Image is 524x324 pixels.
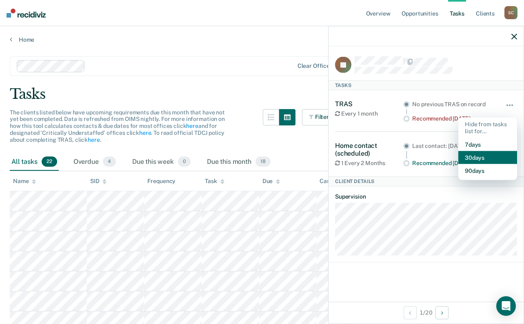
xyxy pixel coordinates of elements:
dt: Supervision [335,193,517,200]
button: Filters [302,109,345,125]
div: Overdue [72,153,118,171]
button: 90 days [458,164,517,177]
img: Recidiviz [7,9,46,18]
div: Hide from tasks list for... [458,117,517,138]
a: Home [10,36,514,43]
div: Due this week [131,153,192,171]
div: Case Type [320,178,354,185]
button: 7 days [458,138,517,151]
span: 18 [255,156,271,167]
div: Task [205,178,224,185]
a: here [139,130,151,136]
div: Recommended [DATE] [412,115,494,122]
span: 4 [103,156,116,167]
div: Last contact: [DATE] [412,142,494,149]
div: Due [262,178,280,185]
div: S C [504,6,517,19]
div: No previous TRAS on record [412,101,494,107]
div: Recommended [DATE] [412,159,494,166]
div: TRAS [335,100,403,107]
div: SID [90,178,107,185]
a: here [186,123,198,129]
button: Next Client [435,306,449,319]
button: 30 days [458,151,517,164]
div: Due this month [205,153,272,171]
div: Every 1 month [335,110,403,117]
div: Client Details [329,177,524,186]
div: Tasks [329,80,524,90]
div: Home contact (scheduled) [335,141,403,157]
div: 1 / 20 [329,302,524,323]
div: All tasks [10,153,59,171]
div: 1 Every 2 Months [335,160,403,167]
span: 22 [42,156,57,167]
span: 0 [178,156,191,167]
button: Previous Client [404,306,417,319]
div: Clear officers [298,63,335,69]
span: The clients listed below have upcoming requirements due this month that have not yet been complet... [10,109,225,143]
div: Tasks [10,86,514,103]
div: Frequency [147,178,175,185]
div: Open Intercom Messenger [496,296,516,316]
div: Name [13,178,36,185]
a: here [88,136,100,143]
